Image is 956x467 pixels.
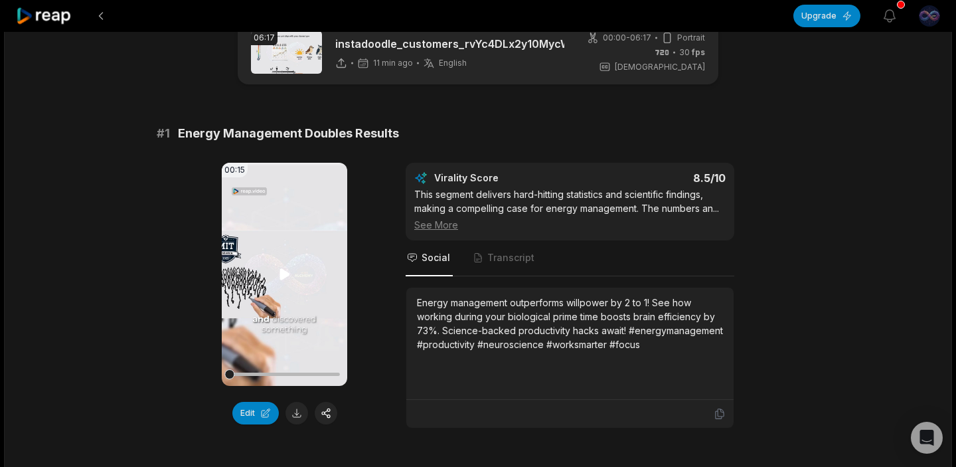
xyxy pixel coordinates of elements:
[414,218,726,232] div: See More
[615,61,705,73] span: [DEMOGRAPHIC_DATA]
[584,171,726,185] div: 8.5 /10
[911,422,943,454] div: Open Intercom Messenger
[335,36,564,52] p: instadoodle_customers_rvYc4DLx2y10MycWk6jTJKuln_projects_2311668_VID004_the_energy_equation_video...
[434,171,577,185] div: Virality Score
[178,124,399,143] span: Energy Management Doubles Results
[406,240,734,276] nav: Tabs
[439,58,467,68] span: English
[373,58,413,68] span: 11 min ago
[677,32,705,44] span: Portrait
[251,31,278,45] div: 06:17
[487,251,534,264] span: Transcript
[692,47,705,57] span: fps
[603,32,651,44] span: 00:00 - 06:17
[422,251,450,264] span: Social
[157,124,170,143] span: # 1
[222,163,347,386] video: Your browser does not support mp4 format.
[417,296,723,351] div: Energy management outperforms willpower by 2 to 1! See how working during your biological prime t...
[232,402,279,424] button: Edit
[414,187,726,232] div: This segment delivers hard-hitting statistics and scientific findings, making a compelling case f...
[793,5,860,27] button: Upgrade
[679,47,705,58] span: 30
